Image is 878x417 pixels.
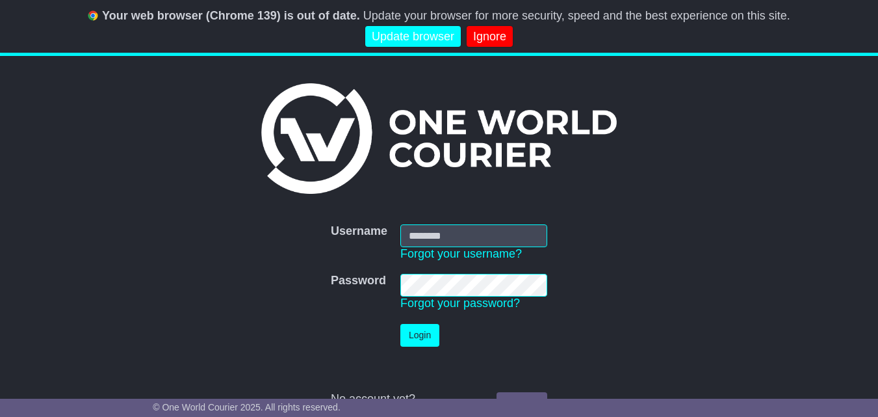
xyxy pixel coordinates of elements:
[365,26,461,47] a: Update browser
[400,324,439,347] button: Login
[400,297,520,310] a: Forgot your password?
[331,392,547,407] div: No account yet?
[331,274,386,288] label: Password
[467,26,513,47] a: Ignore
[261,83,616,194] img: One World
[153,402,341,412] span: © One World Courier 2025. All rights reserved.
[331,224,387,239] label: Username
[102,9,360,22] b: Your web browser (Chrome 139) is out of date.
[497,392,547,415] a: Register
[363,9,790,22] span: Update your browser for more security, speed and the best experience on this site.
[400,247,522,260] a: Forgot your username?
